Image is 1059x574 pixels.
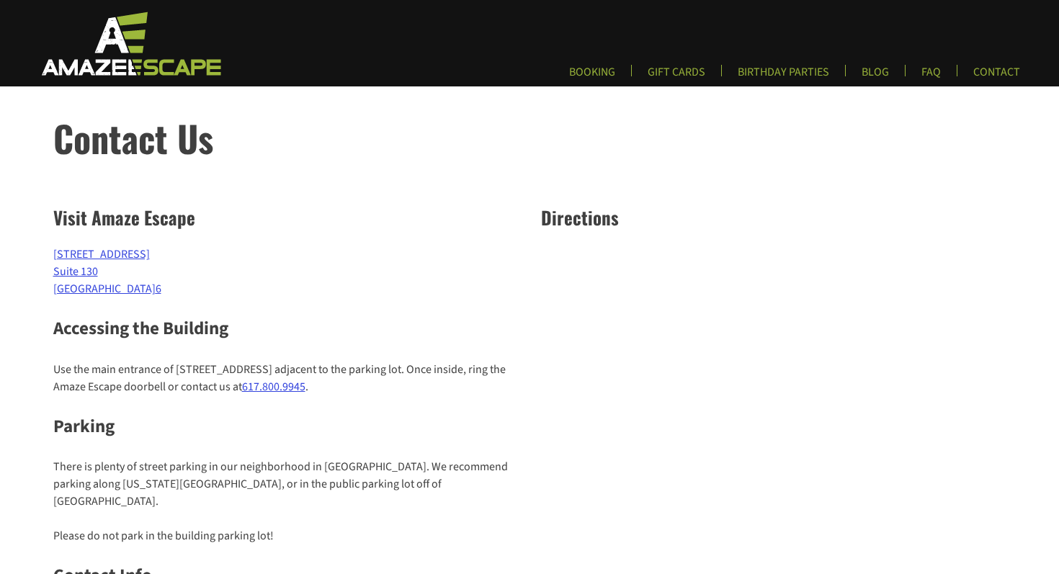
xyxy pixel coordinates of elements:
a: GIFT CARDS [636,65,717,89]
p: Please do not park in the building parking lot! [53,527,519,544]
p: Use the main entrance of [STREET_ADDRESS] adjacent to the parking lot. Once inside, ring the Amaz... [53,361,519,395]
h2: Visit Amaze Escape [53,204,519,231]
a: BIRTHDAY PARTIES [726,65,841,89]
p: There is plenty of street parking in our neighborhood in [GEOGRAPHIC_DATA]. We recommend parking ... [53,458,519,510]
a: 617.800.9945 [242,379,305,395]
img: Escape Room Game in Boston Area [23,10,236,76]
h3: Accessing the Building [53,315,519,343]
h2: Directions [541,204,1006,231]
a: 6 [156,281,161,297]
h3: Parking [53,413,519,441]
a: CONTACT [962,65,1032,89]
a: FAQ [910,65,952,89]
a: [STREET_ADDRESS]Suite 130[GEOGRAPHIC_DATA] [53,246,156,297]
a: BLOG [850,65,901,89]
a: BOOKING [558,65,627,89]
